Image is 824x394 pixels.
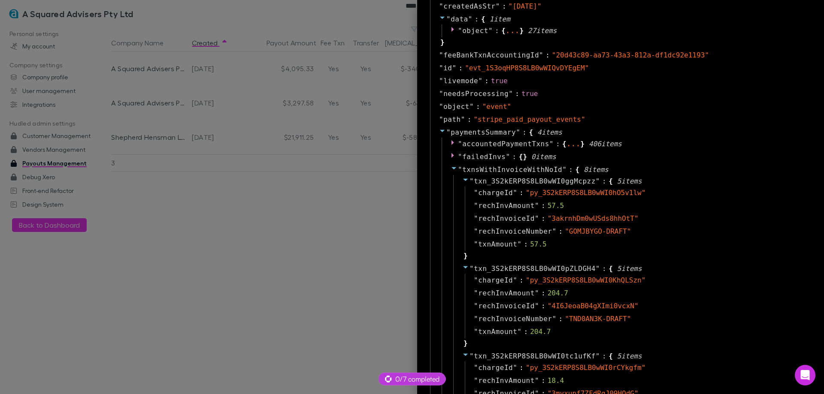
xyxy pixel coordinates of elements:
span: " [513,364,517,372]
span: " [474,302,478,310]
span: rechInvoiceId [478,214,535,224]
span: " stripe_paid_payout_events " [473,115,585,123]
span: " GOMJBYGO-DRAFT " [565,227,631,235]
span: " [474,315,478,323]
div: true [521,89,538,99]
span: " [439,64,443,72]
span: " [474,202,478,210]
span: " [513,189,517,197]
span: { [529,127,533,138]
span: " [439,2,443,10]
div: 204.7 [530,327,551,337]
span: txnsWithInvoiceWithNoId [462,165,562,174]
span: { [501,26,506,36]
span: 5 item s [617,177,642,185]
span: 1 item [490,15,510,23]
span: : [559,314,563,324]
span: " [517,328,521,336]
span: " [439,77,443,85]
span: " [458,27,462,35]
span: " 4I6JeoaB04gXImi0vcxN " [548,302,639,310]
span: " [535,289,539,297]
span: path [443,114,461,125]
span: " [506,153,510,161]
span: : [602,176,606,186]
span: " [478,77,482,85]
span: { [562,139,566,149]
div: ... [506,28,520,33]
span: paymentsSummary [451,128,516,136]
span: " [439,102,443,111]
span: " [458,165,462,174]
span: : [602,351,606,361]
span: : [495,26,499,36]
span: chargeId [478,275,513,286]
span: : [541,214,545,224]
span: chargeId [478,363,513,373]
span: " [496,2,500,10]
span: " [439,51,443,59]
span: 4 item s [537,128,562,136]
span: " evt_1S3oqHP8S8LB0wWIQvDYEgEM " [465,64,589,72]
span: : [541,288,545,298]
span: createdAsStr [443,1,496,12]
span: object [443,102,470,112]
span: " [535,302,539,310]
div: 57.5 [530,239,547,250]
span: txn_3S2kERP8S8LB0wWI0ggMcpzz [474,177,596,185]
div: 18.4 [548,376,564,386]
span: " py_3S2kERP8S8LB0wWI0rCYkgfm " [526,364,645,372]
span: " py_3S2kERP8S8LB0wWI0hO5v1lw " [526,189,645,197]
span: } [523,152,527,162]
span: 5 item s [617,265,642,273]
span: { [609,264,613,274]
span: " [439,115,443,123]
span: " [446,15,451,23]
span: failedInvs [462,153,506,161]
span: " [470,352,474,360]
span: " [461,115,465,123]
span: " [535,202,539,210]
span: " [549,140,554,148]
span: : [475,14,479,24]
span: } [462,251,468,261]
span: 0 item s [531,153,556,161]
span: " [474,214,478,223]
span: " [458,153,462,161]
span: " [552,227,556,235]
span: : [602,264,606,274]
span: : [467,114,472,125]
span: " [596,352,600,360]
span: rechInvoiceNumber [478,314,552,324]
span: : [519,188,524,198]
span: { [575,165,579,175]
span: " TND0AN3K-DRAFT " [565,315,631,323]
span: " [470,177,474,185]
span: " [516,128,520,136]
span: " [488,27,493,35]
span: chargeId [478,188,513,198]
span: : [502,1,506,12]
span: : [459,63,463,73]
span: " [517,240,521,248]
span: object [462,27,488,35]
span: " [474,328,478,336]
span: " py_3S2kERP8S8LB0wWI0KhQLSzn " [526,276,645,284]
span: { [481,14,485,24]
span: " [552,315,556,323]
span: : [515,89,519,99]
span: : [541,301,545,311]
span: " [474,289,478,297]
span: " [474,364,478,372]
span: : [522,127,527,138]
span: rechInvAmount [478,288,535,298]
span: { [519,152,523,162]
span: " [596,265,600,273]
span: " [468,15,473,23]
span: " [446,128,451,136]
span: " event " [482,102,511,111]
span: { [609,351,613,361]
span: " [458,140,462,148]
span: txnAmount [478,327,517,337]
span: 406 item s [589,140,622,148]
